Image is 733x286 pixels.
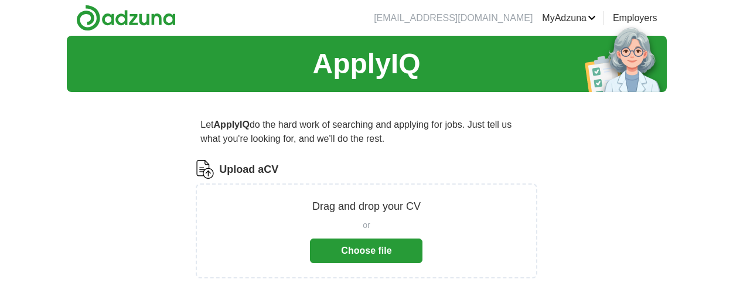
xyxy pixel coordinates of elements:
p: Drag and drop your CV [312,199,421,215]
h1: ApplyIQ [312,43,420,85]
strong: ApplyIQ [214,120,250,130]
a: Employers [613,11,657,25]
label: Upload a CV [219,162,278,178]
p: Let do the hard work of searching and applying for jobs. Just tell us what you're looking for, an... [196,113,537,151]
img: Adzuna logo [76,5,176,31]
a: MyAdzuna [542,11,596,25]
span: or [363,219,370,231]
button: Choose file [310,239,422,263]
li: [EMAIL_ADDRESS][DOMAIN_NAME] [374,11,533,25]
img: CV Icon [196,160,214,179]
